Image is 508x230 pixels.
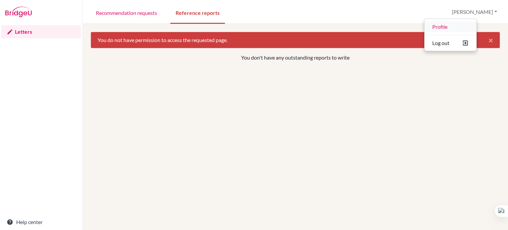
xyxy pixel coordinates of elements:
[424,38,477,48] button: Log out
[91,32,500,48] div: You do not have permission to access the requested page.
[424,19,477,51] ul: [PERSON_NAME]
[5,7,32,17] img: Bridge-U
[91,1,162,24] a: Recommendation requests
[170,1,225,24] a: Reference reports
[482,32,500,48] button: Close
[424,22,477,32] a: Profile
[449,6,500,18] button: [PERSON_NAME]
[130,54,461,62] p: You don't have any outstanding reports to write
[488,35,493,45] span: ×
[1,215,81,229] a: Help center
[1,25,81,38] a: Letters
